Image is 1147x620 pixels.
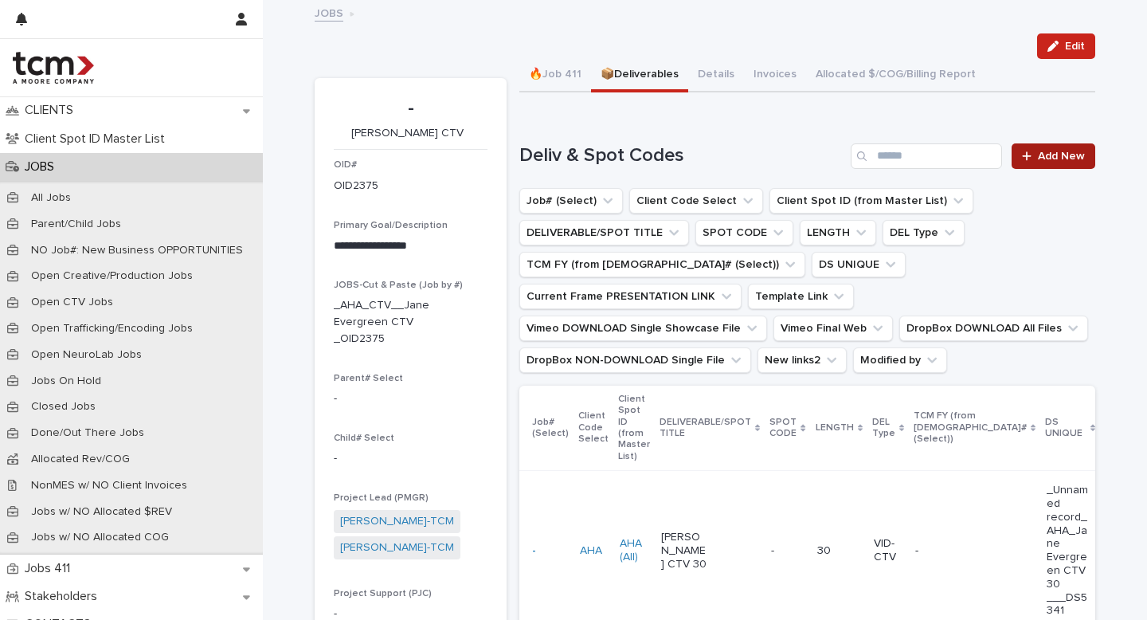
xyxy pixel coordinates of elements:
span: Add New [1038,151,1085,162]
span: Parent# Select [334,374,403,383]
button: Job# (Select) [519,188,623,214]
button: DS UNIQUE [812,252,906,277]
p: Jobs 411 [18,561,83,576]
button: Vimeo DOWNLOAD Single Showcase File [519,316,767,341]
p: LENGTH [816,419,854,437]
p: Client Spot ID Master List [18,131,178,147]
button: Allocated $/COG/Billing Report [806,59,985,92]
span: Primary Goal/Description [334,221,448,230]
p: SPOT CODE [769,414,797,443]
img: 4hMmSqQkux38exxPVZHQ [13,52,94,84]
p: JOBS [18,159,67,175]
button: Client Code Select [629,188,763,214]
a: JOBS [315,3,343,22]
p: CLIENTS [18,103,86,118]
button: Details [688,59,744,92]
p: - [334,450,487,467]
input: Search [851,143,1002,169]
p: DS UNIQUE [1045,414,1086,443]
p: Job# (Select) [532,414,569,443]
p: Closed Jobs [18,400,108,414]
p: Client Code Select [578,407,609,448]
span: Project Lead (PMGR) [334,493,429,503]
span: Child# Select [334,434,394,443]
h1: Deliv & Spot Codes [519,144,844,167]
p: - [334,390,487,407]
button: Edit [1037,33,1095,59]
button: Current Frame PRESENTATION LINK [519,284,742,309]
p: - [771,541,777,558]
p: NonMES w/ NO Client Invoices [18,479,200,492]
button: Invoices [744,59,806,92]
button: LENGTH [800,220,876,245]
p: Done/Out There Jobs [18,426,157,440]
p: [PERSON_NAME] CTV [334,127,481,140]
a: AHA (All) [620,537,648,564]
p: 30 [817,544,861,558]
a: [PERSON_NAME]-TCM [340,513,454,530]
button: Template Link [748,284,854,309]
button: DEL Type [883,220,965,245]
p: VID-CTV [874,537,902,564]
p: Allocated Rev/COG [18,453,143,466]
p: - [334,97,487,120]
button: TCM FY (from Job# (Select)) [519,252,805,277]
button: New links2 [757,347,847,373]
p: Parent/Child Jobs [18,218,134,231]
p: _AHA_CTV__Jane Evergreen CTV _OID2375 [334,297,449,347]
p: OID2375 [334,178,378,194]
p: Open Trafficking/Encoding Jobs [18,322,206,336]
button: SPOT CODE [695,220,793,245]
p: DELIVERABLE/SPOT TITLE [660,414,751,443]
p: Client Spot ID (from Master List) [618,390,650,465]
button: DropBox DOWNLOAD All Files [899,316,1088,341]
button: Vimeo Final Web [773,316,893,341]
span: Project Support (PJC) [334,589,432,598]
p: Jobs w/ NO Allocated $REV [18,505,185,519]
p: TCM FY (from [DEMOGRAPHIC_DATA]# (Select)) [914,407,1027,448]
p: Jobs On Hold [18,375,114,388]
span: Edit [1065,41,1085,52]
p: Jobs w/ NO Allocated COG [18,531,182,544]
button: Modified by [853,347,947,373]
a: AHA [580,544,602,558]
p: - [915,544,962,558]
button: Client Spot ID (from Master List) [769,188,973,214]
button: DropBox NON-DOWNLOAD Single File [519,347,751,373]
p: DEL Type [872,414,895,443]
p: Stakeholders [18,589,110,604]
span: JOBS-Cut & Paste (Job by #) [334,281,463,290]
p: Open NeuroLab Jobs [18,348,155,362]
a: [PERSON_NAME]-TCM [340,540,454,556]
a: - [532,544,536,558]
button: 📦Deliverables [591,59,688,92]
p: All Jobs [18,191,84,205]
p: _Unnamed record_AHA_Jane Evergreen CTV 30 ___DS5341 [1047,484,1094,618]
p: Open CTV Jobs [18,296,126,309]
p: [PERSON_NAME] CTV 30 [661,531,708,571]
a: Add New [1012,143,1095,169]
p: Open Creative/Production Jobs [18,269,206,283]
button: DELIVERABLE/SPOT TITLE [519,220,689,245]
span: OID# [334,160,357,170]
p: NO Job#: New Business OPPORTUNITIES [18,244,256,257]
button: 🔥Job 411 [519,59,591,92]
